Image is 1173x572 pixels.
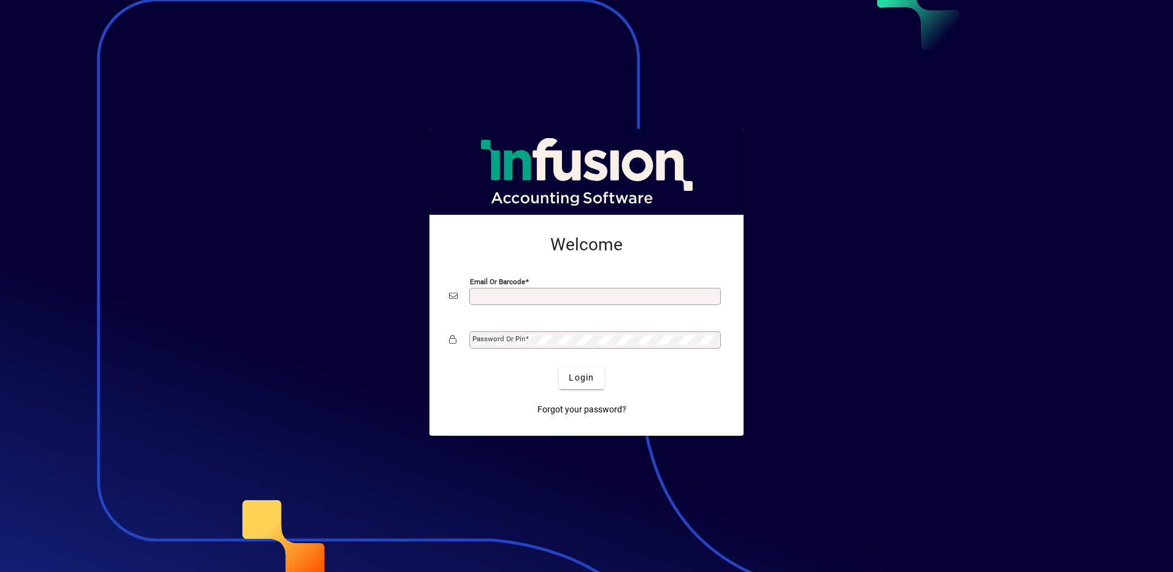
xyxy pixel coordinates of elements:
[533,399,631,421] a: Forgot your password?
[470,277,525,285] mat-label: Email or Barcode
[449,234,724,255] h2: Welcome
[559,367,604,389] button: Login
[472,334,525,343] mat-label: Password or Pin
[537,403,626,416] span: Forgot your password?
[569,371,594,384] span: Login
